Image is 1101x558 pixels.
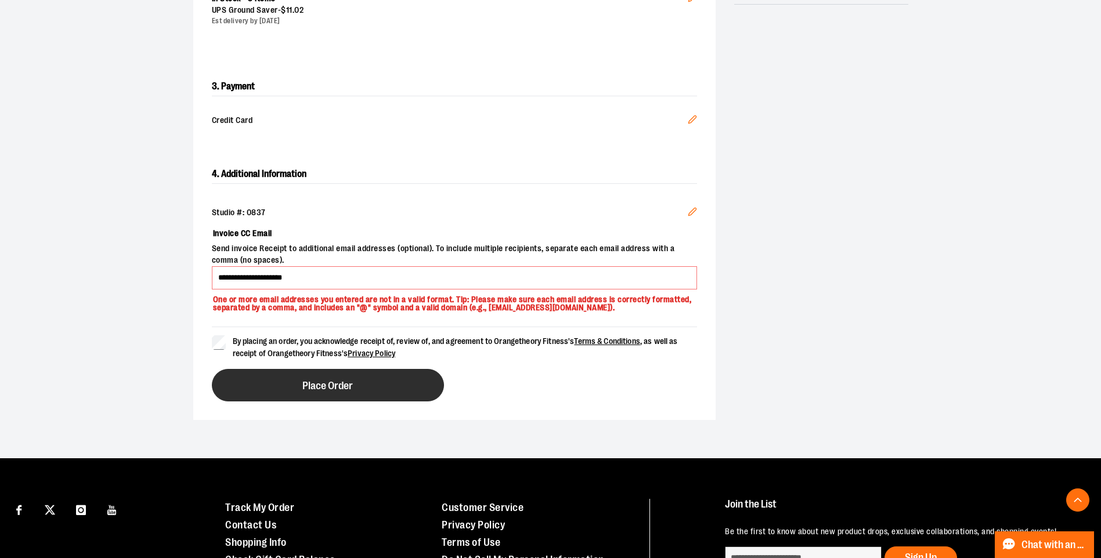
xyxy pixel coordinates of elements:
[678,106,706,137] button: Edit
[212,5,688,16] div: UPS Ground Saver -
[212,16,688,26] div: Est delivery by [DATE]
[286,5,293,15] span: 11
[102,499,122,519] a: Visit our Youtube page
[212,335,226,349] input: By placing an order, you acknowledge receipt of, review of, and agreement to Orangetheory Fitness...
[233,336,678,358] span: By placing an order, you acknowledge receipt of, review of, and agreement to Orangetheory Fitness...
[678,198,706,229] button: Edit
[725,526,1074,538] p: Be the first to know about new product drops, exclusive collaborations, and shopping events!
[40,499,60,519] a: Visit our X page
[212,115,688,128] span: Credit Card
[995,531,1095,558] button: Chat with an Expert
[212,223,697,243] label: Invoice CC Email
[293,5,295,15] span: .
[442,537,500,548] a: Terms of Use
[1021,539,1087,550] span: Chat with an Expert
[212,77,697,96] h2: 3. Payment
[348,349,395,358] a: Privacy Policy
[574,336,640,346] a: Terms & Conditions
[225,502,294,513] a: Track My Order
[225,519,276,531] a: Contact Us
[212,207,697,219] div: Studio #: 0837
[9,499,29,519] a: Visit our Facebook page
[1066,488,1089,512] button: Back To Top
[281,5,286,15] span: $
[302,381,353,392] span: Place Order
[294,5,304,15] span: 02
[212,369,444,401] button: Place Order
[212,165,697,184] h2: 4. Additional Information
[212,243,697,266] span: Send invoice Receipt to additional email addresses (optional). To include multiple recipients, se...
[45,505,55,515] img: Twitter
[725,499,1074,520] h4: Join the List
[225,537,287,548] a: Shopping Info
[212,289,697,313] p: One or more email addresses you entered are not in a valid format. Tip: Please make sure each ema...
[442,502,524,513] a: Customer Service
[442,519,505,531] a: Privacy Policy
[71,499,91,519] a: Visit our Instagram page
